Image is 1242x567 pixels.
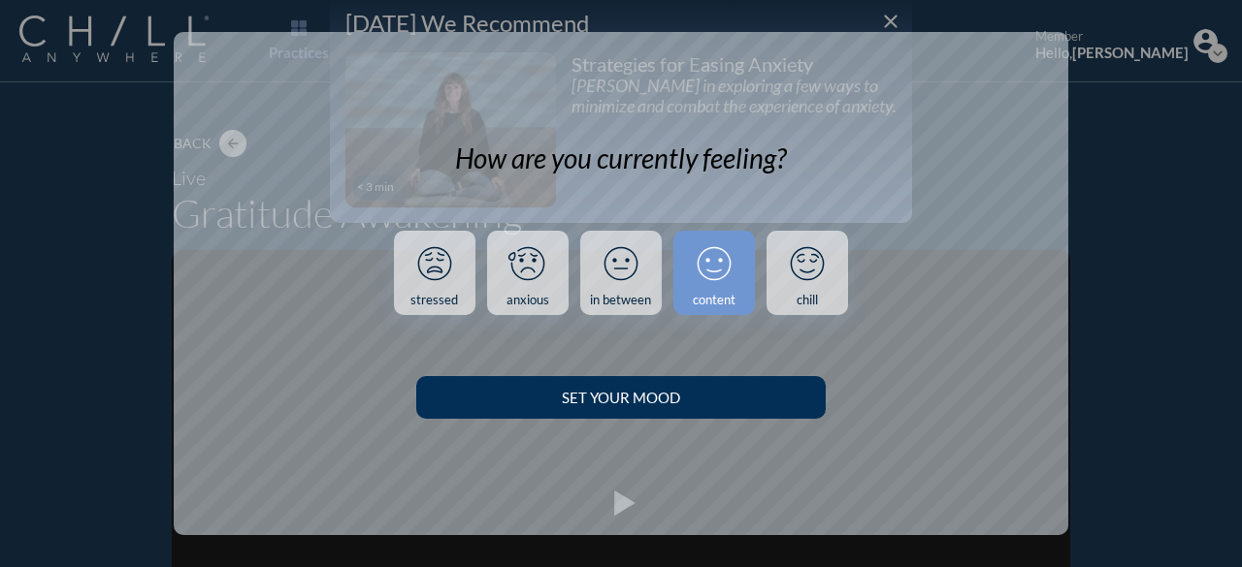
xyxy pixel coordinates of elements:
[394,231,475,316] a: stressed
[767,231,848,316] a: chill
[673,231,755,316] a: content
[797,293,818,308] div: chill
[507,293,549,308] div: anxious
[590,293,651,308] div: in between
[693,293,735,308] div: content
[580,231,662,316] a: in between
[410,293,458,308] div: stressed
[455,142,786,175] div: How are you currently feeling?
[450,389,791,406] div: Set your Mood
[416,376,825,419] button: Set your Mood
[487,231,569,316] a: anxious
